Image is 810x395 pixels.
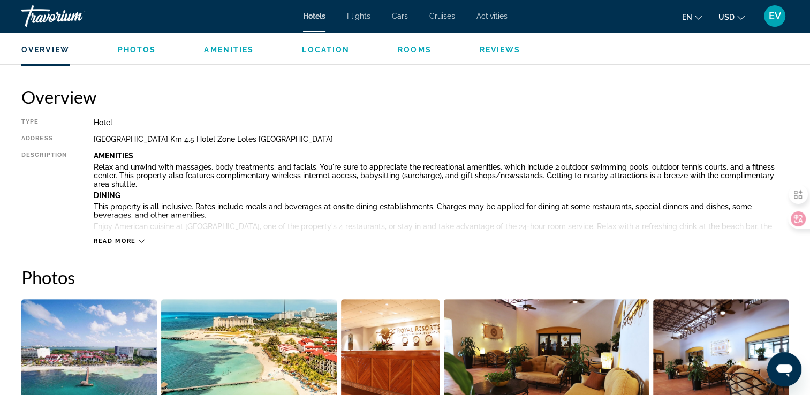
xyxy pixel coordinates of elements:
[769,11,781,21] span: EV
[94,151,133,160] b: Amenities
[94,238,136,245] span: Read more
[480,45,521,54] span: Reviews
[21,135,67,143] div: Address
[21,118,67,127] div: Type
[347,12,370,20] a: Flights
[94,202,789,219] p: This property is all inclusive. Rates include meals and beverages at onsite dining establishments...
[204,45,254,55] button: Amenities
[718,13,735,21] span: USD
[682,13,692,21] span: en
[302,45,350,55] button: Location
[718,9,745,25] button: Change currency
[302,45,350,54] span: Location
[480,45,521,55] button: Reviews
[21,151,67,232] div: Description
[398,45,432,55] button: Rooms
[398,45,432,54] span: Rooms
[21,45,70,55] button: Overview
[94,163,789,188] p: Relax and unwind with massages, body treatments, and facials. You're sure to appreciate the recre...
[21,45,70,54] span: Overview
[21,86,789,108] h2: Overview
[118,45,156,54] span: Photos
[21,2,128,30] a: Travorium
[767,352,801,386] iframe: Az üzenetküldési ablak megnyitására szolgáló gomb
[204,45,254,54] span: Amenities
[118,45,156,55] button: Photos
[94,118,789,127] div: Hotel
[761,5,789,27] button: User Menu
[429,12,455,20] a: Cruises
[94,135,789,143] div: [GEOGRAPHIC_DATA] Km 4.5 Hotel Zone Lotes [GEOGRAPHIC_DATA]
[94,237,145,245] button: Read more
[476,12,508,20] a: Activities
[682,9,702,25] button: Change language
[21,267,789,288] h2: Photos
[94,191,120,200] b: Dining
[392,12,408,20] a: Cars
[303,12,325,20] a: Hotels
